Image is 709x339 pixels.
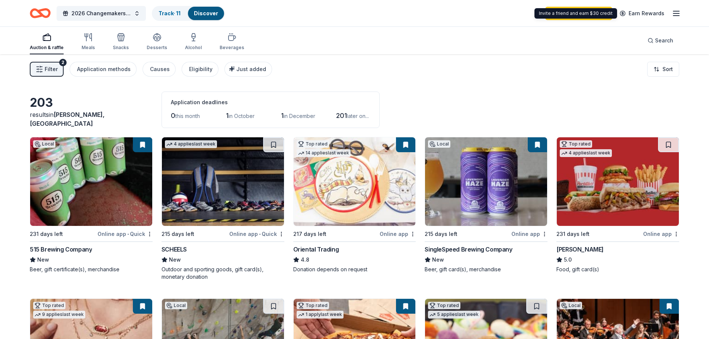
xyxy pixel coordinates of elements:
[556,230,590,239] div: 231 days left
[150,65,170,74] div: Causes
[425,137,547,273] a: Image for SingleSpeed Brewing CompanyLocal215 days leftOnline appSingleSpeed Brewing CompanyNewBe...
[147,30,167,54] button: Desserts
[162,230,194,239] div: 215 days left
[162,245,187,254] div: SCHEELS
[229,229,284,239] div: Online app Quick
[33,302,66,309] div: Top rated
[159,10,181,16] a: Track· 11
[226,112,229,119] span: 1
[220,30,244,54] button: Beverages
[556,266,679,273] div: Food, gift card(s)
[297,302,329,309] div: Top rated
[113,45,129,51] div: Snacks
[30,4,51,22] a: Home
[30,111,105,127] span: [PERSON_NAME], [GEOGRAPHIC_DATA]
[560,140,592,148] div: Top rated
[30,62,64,77] button: Filter2
[57,6,146,21] button: 2026 Changemakers Luncheon
[293,245,339,254] div: Oriental Trading
[236,66,266,72] span: Just added
[37,255,49,264] span: New
[30,110,153,128] div: results
[185,45,202,51] div: Alcohol
[113,30,129,54] button: Snacks
[297,140,329,148] div: Top rated
[556,245,604,254] div: [PERSON_NAME]
[643,229,679,239] div: Online app
[169,255,181,264] span: New
[556,137,679,273] a: Image for Portillo'sTop rated4 applieslast week231 days leftOnline app[PERSON_NAME]5.0Food, gift ...
[152,6,225,21] button: Track· 11Discover
[425,230,457,239] div: 215 days left
[224,62,272,77] button: Just added
[70,62,137,77] button: Application methods
[59,59,67,66] div: 2
[294,137,416,226] img: Image for Oriental Trading
[281,112,284,119] span: 1
[220,45,244,51] div: Beverages
[147,45,167,51] div: Desserts
[425,245,512,254] div: SingleSpeed Brewing Company
[30,111,105,127] span: in
[259,231,261,237] span: •
[127,231,129,237] span: •
[642,33,679,48] button: Search
[77,65,131,74] div: Application methods
[98,229,153,239] div: Online app Quick
[428,140,450,148] div: Local
[189,65,213,74] div: Eligibility
[293,137,416,273] a: Image for Oriental TradingTop rated14 applieslast week217 days leftOnline appOriental Trading4.8D...
[175,113,200,119] span: this month
[45,65,58,74] span: Filter
[534,8,617,19] div: Invite a friend and earn $30 credit
[615,7,669,20] a: Earn Rewards
[30,137,153,273] a: Image for 515 Brewing CompanyLocal231 days leftOnline app•Quick515 Brewing CompanyNewBeer, gift c...
[301,255,309,264] span: 4.8
[194,10,218,16] a: Discover
[425,266,547,273] div: Beer, gift card(s), merchandise
[30,266,153,273] div: Beer, gift certificate(s), merchandise
[71,9,131,18] span: 2026 Changemakers Luncheon
[30,230,63,239] div: 231 days left
[182,62,218,77] button: Eligibility
[336,112,347,119] span: 201
[428,311,480,319] div: 5 applies last week
[347,113,369,119] span: later on...
[82,30,95,54] button: Meals
[557,137,679,226] img: Image for Portillo's
[293,230,326,239] div: 217 days left
[143,62,176,77] button: Causes
[162,137,284,226] img: Image for SCHEELS
[30,137,152,226] img: Image for 515 Brewing Company
[162,137,284,281] a: Image for SCHEELS4 applieslast week215 days leftOnline app•QuickSCHEELSNewOutdoor and sporting go...
[165,302,187,309] div: Local
[560,149,612,157] div: 4 applies last week
[30,95,153,110] div: 203
[293,266,416,273] div: Donation depends on request
[545,7,612,20] a: Upgrade your plan
[297,149,351,157] div: 14 applies last week
[185,30,202,54] button: Alcohol
[647,62,679,77] button: Sort
[30,30,64,54] button: Auction & raffle
[432,255,444,264] span: New
[560,302,582,309] div: Local
[428,302,460,309] div: Top rated
[33,140,55,148] div: Local
[655,36,673,45] span: Search
[165,140,217,148] div: 4 applies last week
[30,45,64,51] div: Auction & raffle
[229,113,255,119] span: in October
[284,113,315,119] span: in December
[171,112,175,119] span: 0
[33,311,85,319] div: 9 applies last week
[162,266,284,281] div: Outdoor and sporting goods, gift card(s), monetary donation
[297,311,344,319] div: 1 apply last week
[380,229,416,239] div: Online app
[564,255,572,264] span: 5.0
[662,65,673,74] span: Sort
[82,45,95,51] div: Meals
[425,137,547,226] img: Image for SingleSpeed Brewing Company
[511,229,547,239] div: Online app
[171,98,370,107] div: Application deadlines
